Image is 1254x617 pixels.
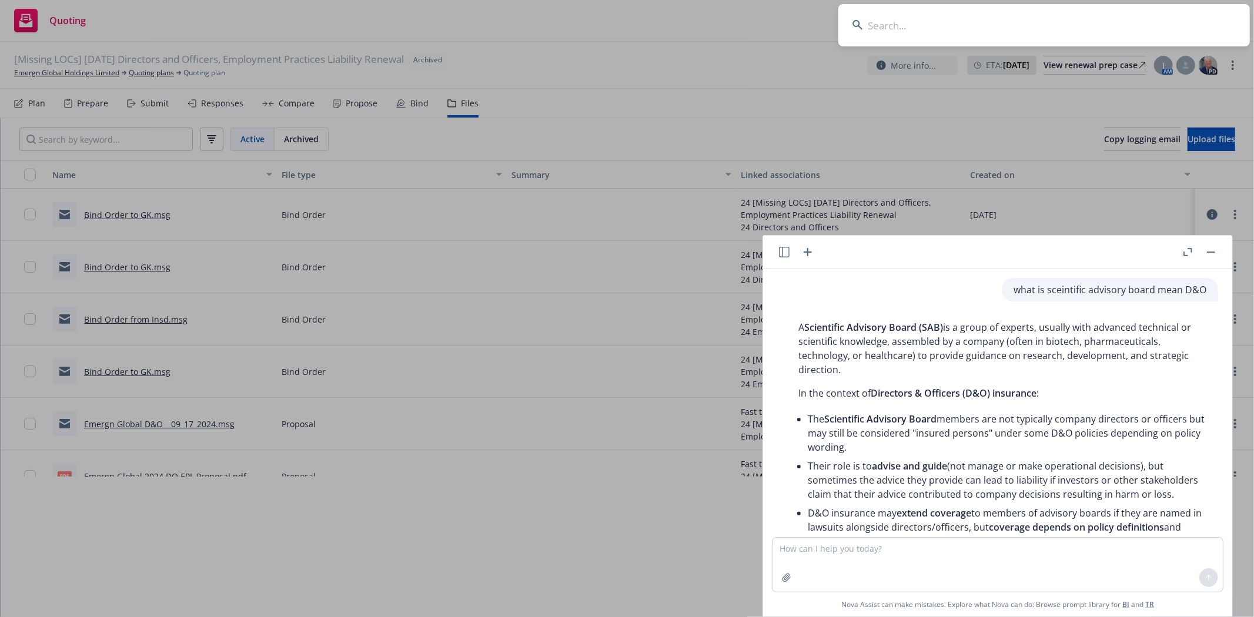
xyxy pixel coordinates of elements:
[841,592,1154,616] span: Nova Assist can make mistakes. Explore what Nova can do: Browse prompt library for and
[808,410,1206,457] li: The members are not typically company directors or officers but may still be considered "insured ...
[989,521,1164,534] span: coverage depends on policy definitions
[1014,283,1206,297] p: what is sceintific advisory board mean D&O
[804,321,943,334] span: Scientific Advisory Board (SAB)
[872,460,947,472] span: advise and guide
[798,386,1206,400] p: In the context of :
[1145,599,1154,609] a: TR
[808,457,1206,504] li: Their role is to (not manage or make operational decisions), but sometimes the advice they provid...
[824,413,937,425] span: Scientific Advisory Board
[838,4,1250,46] input: Search...
[871,387,1036,400] span: Directors & Officers (D&O) insurance
[808,504,1206,551] li: D&O insurance may to members of advisory boards if they are named in lawsuits alongside directors...
[798,320,1206,377] p: A is a group of experts, usually with advanced technical or scientific knowledge, assembled by a ...
[1122,599,1129,609] a: BI
[897,507,971,519] span: extend coverage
